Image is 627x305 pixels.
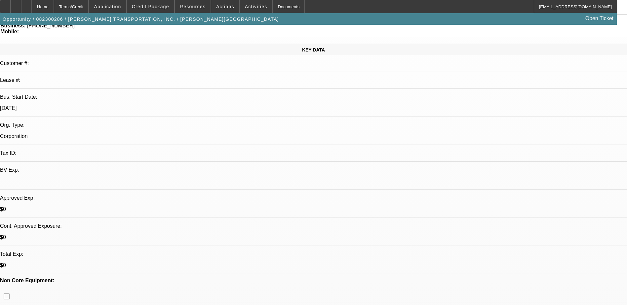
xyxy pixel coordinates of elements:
[3,17,279,22] span: Opportunity / 082300286 / [PERSON_NAME] TRANSPORTATION, INC. / [PERSON_NAME][GEOGRAPHIC_DATA]
[0,29,19,34] strong: Mobile:
[89,0,126,13] button: Application
[216,4,234,9] span: Actions
[127,0,174,13] button: Credit Package
[240,0,272,13] button: Activities
[132,4,169,9] span: Credit Package
[211,0,239,13] button: Actions
[302,47,325,52] span: KEY DATA
[245,4,267,9] span: Activities
[583,13,616,24] a: Open Ticket
[94,4,121,9] span: Application
[175,0,211,13] button: Resources
[180,4,206,9] span: Resources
